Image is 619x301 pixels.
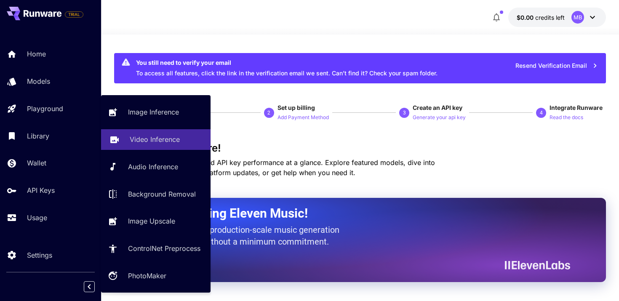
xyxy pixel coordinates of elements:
a: Image Inference [101,102,211,123]
p: ControlNet Preprocess [128,243,200,253]
span: Check out your usage stats and API key performance at a glance. Explore featured models, dive int... [114,158,435,177]
span: $0.00 [517,14,535,21]
p: Playground [27,104,63,114]
div: $0.00 [517,13,565,22]
span: credits left [535,14,565,21]
div: You still need to verify your email [136,58,438,67]
p: Home [27,49,46,59]
p: Add Payment Method [277,114,329,122]
a: PhotoMaker [101,266,211,286]
div: To access all features, click the link in the verification email we sent. Can’t find it? Check yo... [136,56,438,81]
p: Image Inference [128,107,179,117]
span: Add your payment card to enable full platform functionality. [65,9,83,19]
p: 3 [403,109,406,117]
span: TRIAL [65,11,83,18]
button: Resend Verification Email [511,57,603,75]
button: Collapse sidebar [84,281,95,292]
p: Settings [27,250,52,260]
p: Usage [27,213,47,223]
span: Integrate Runware [550,104,603,111]
div: Collapse sidebar [90,279,101,294]
p: Background Removal [128,189,196,199]
a: Image Upscale [101,211,211,232]
button: $0.00 [508,8,606,27]
p: Models [27,76,50,86]
h2: Now Supporting Eleven Music! [135,205,564,221]
p: 2 [267,109,270,117]
span: Set up billing [277,104,315,111]
a: Audio Inference [101,157,211,177]
span: Create an API key [413,104,462,111]
a: ControlNet Preprocess [101,238,211,259]
div: MB [571,11,584,24]
a: Video Inference [101,129,211,150]
p: Wallet [27,158,46,168]
p: Generate your api key [413,114,466,122]
h3: Welcome to Runware! [114,142,606,154]
a: Background Removal [101,184,211,204]
p: Video Inference [130,134,180,144]
p: API Keys [27,185,55,195]
p: PhotoMaker [128,271,166,281]
p: The only way to get production-scale music generation from Eleven Labs without a minimum commitment. [135,224,346,248]
p: Library [27,131,49,141]
p: Read the docs [550,114,583,122]
p: Audio Inference [128,162,178,172]
p: 4 [540,109,543,117]
p: Image Upscale [128,216,175,226]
